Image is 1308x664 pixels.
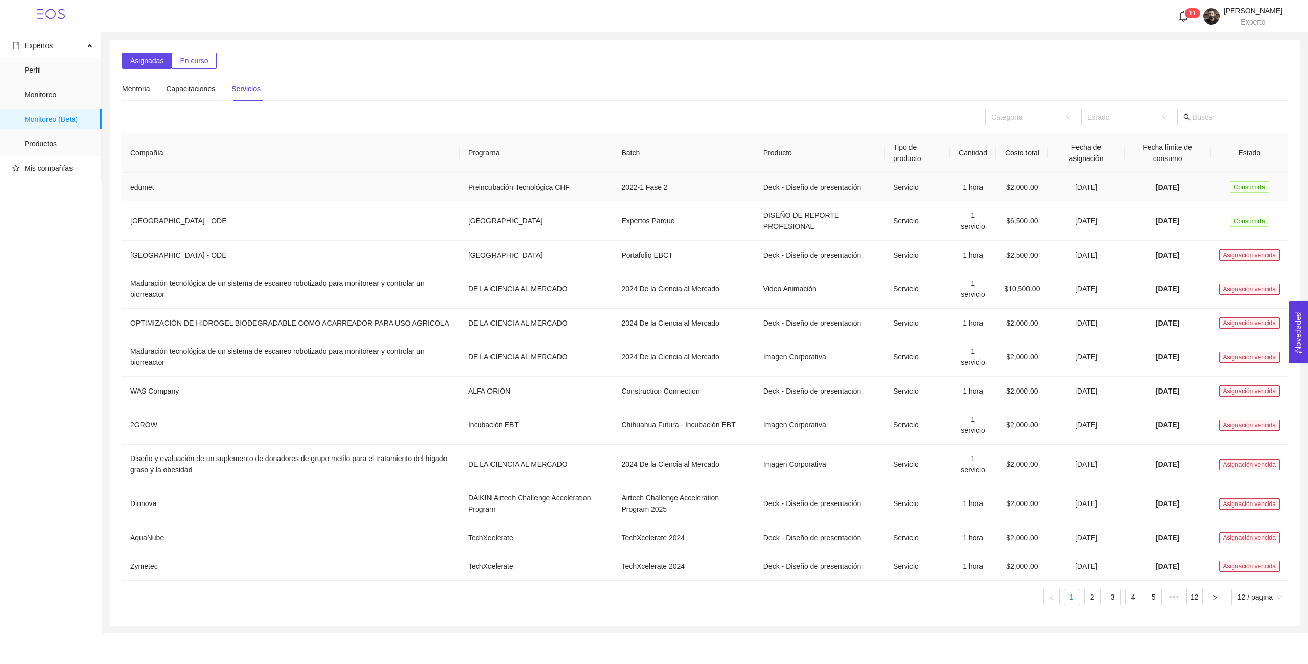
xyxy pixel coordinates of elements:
span: Monitoreo (Beta) [25,109,94,129]
td: OPTIMIZACIÓN DE HIDROGEL BIODEGRADABLE COMO ACARREADOR PARA USO AGRICOLA [122,309,460,337]
td: TechXcelerate [460,523,613,552]
td: Deck - Diseño de presentación [755,484,885,523]
td: Expertos Parque [613,201,755,241]
span: En curso [180,55,208,66]
span: Asignación vencida [1219,498,1280,510]
td: 1 hora [950,173,996,201]
td: 1 servicio [950,269,996,309]
td: $10,500.00 [996,269,1048,309]
td: [DATE] [1048,552,1124,581]
td: $2,000.00 [996,309,1048,337]
span: Mis compañías [25,164,73,172]
td: Servicio [885,484,950,523]
button: En curso [172,53,216,69]
span: [DATE] [1156,499,1179,508]
span: bell [1178,11,1189,22]
span: 1 [1189,10,1193,17]
td: 2024 De la Ciencia al Mercado [613,269,755,309]
li: 1 [1064,589,1080,605]
td: Zymetec [122,552,460,581]
td: $2,000.00 [996,523,1048,552]
td: [DATE] [1048,241,1124,269]
span: Asignación vencida [1219,420,1280,431]
td: 2024 De la Ciencia al Mercado [613,337,755,377]
td: 1 hora [950,484,996,523]
th: Producto [755,133,885,173]
a: 4 [1126,589,1141,605]
th: Programa [460,133,613,173]
li: 2 [1084,589,1101,605]
td: [DATE] [1048,309,1124,337]
td: [DATE] [1048,377,1124,405]
td: TechXcelerate 2024 [613,523,755,552]
span: ••• [1166,589,1182,605]
span: [DATE] [1156,387,1179,395]
td: [DATE] [1048,484,1124,523]
button: left [1043,589,1060,605]
div: Capacitaciones [166,83,215,95]
td: 2022-1 Fase 2 [613,173,755,201]
td: [GEOGRAPHIC_DATA] [460,201,613,241]
td: [GEOGRAPHIC_DATA] - ODE [122,241,460,269]
th: Tipo de producto [885,133,950,173]
th: Fecha límite de consumo [1125,133,1211,173]
td: 1 servicio [950,337,996,377]
td: $2,000.00 [996,173,1048,201]
td: Imagen Corporativa [755,405,885,445]
a: 2 [1085,589,1100,605]
span: Asignación vencida [1219,284,1280,295]
button: Asignadas [122,53,172,69]
span: Expertos [25,41,53,50]
td: $2,000.00 [996,377,1048,405]
span: book [12,42,19,49]
td: Servicio [885,269,950,309]
td: WAS Company [122,377,460,405]
td: Maduración tecnológica de un sistema de escaneo robotizado para monitorear y controlar un biorrea... [122,269,460,309]
td: 1 hora [950,309,996,337]
a: 5 [1146,589,1161,605]
td: Dinnova [122,484,460,523]
td: Construction Connection [613,377,755,405]
td: DE LA CIENCIA AL MERCADO [460,309,613,337]
td: [DATE] [1048,201,1124,241]
td: [DATE] [1048,405,1124,445]
td: $6,500.00 [996,201,1048,241]
a: 12 [1187,589,1202,605]
td: [DATE] [1048,269,1124,309]
td: 1 servicio [950,201,996,241]
td: $2,000.00 [996,337,1048,377]
li: Página siguiente [1207,589,1223,605]
li: Página anterior [1043,589,1060,605]
td: 1 servicio [950,405,996,445]
span: Asignación vencida [1219,317,1280,329]
td: DAIKIN Airtech Challenge Acceleration Program [460,484,613,523]
td: Servicio [885,377,950,405]
td: 2024 De la Ciencia al Mercado [613,309,755,337]
td: Preincubación Tecnológica CHF [460,173,613,201]
td: $2,000.00 [996,552,1048,581]
th: Costo total [996,133,1048,173]
span: [DATE] [1156,217,1179,225]
td: Servicio [885,241,950,269]
div: Servicios [231,83,261,95]
li: 3 [1105,589,1121,605]
td: Servicio [885,337,950,377]
th: Cantidad [950,133,996,173]
span: Productos [25,133,94,154]
div: tamaño de página [1231,589,1288,605]
td: Deck - Diseño de presentación [755,523,885,552]
img: 1687279783475-Captura%20de%20pantalla%202023-06-16%20a%20la(s)%2012.45.07.png [1203,8,1220,25]
div: Mentoria [122,83,150,95]
td: Servicio [885,173,950,201]
td: [DATE] [1048,173,1124,201]
td: $2,000.00 [996,445,1048,484]
td: Deck - Diseño de presentación [755,552,885,581]
span: [DATE] [1156,562,1179,570]
li: 4 [1125,589,1141,605]
button: Open Feedback Widget [1289,301,1308,363]
td: 1 hora [950,377,996,405]
td: Chihuahua Futura - Incubación EBT [613,405,755,445]
span: Asignación vencida [1219,385,1280,397]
